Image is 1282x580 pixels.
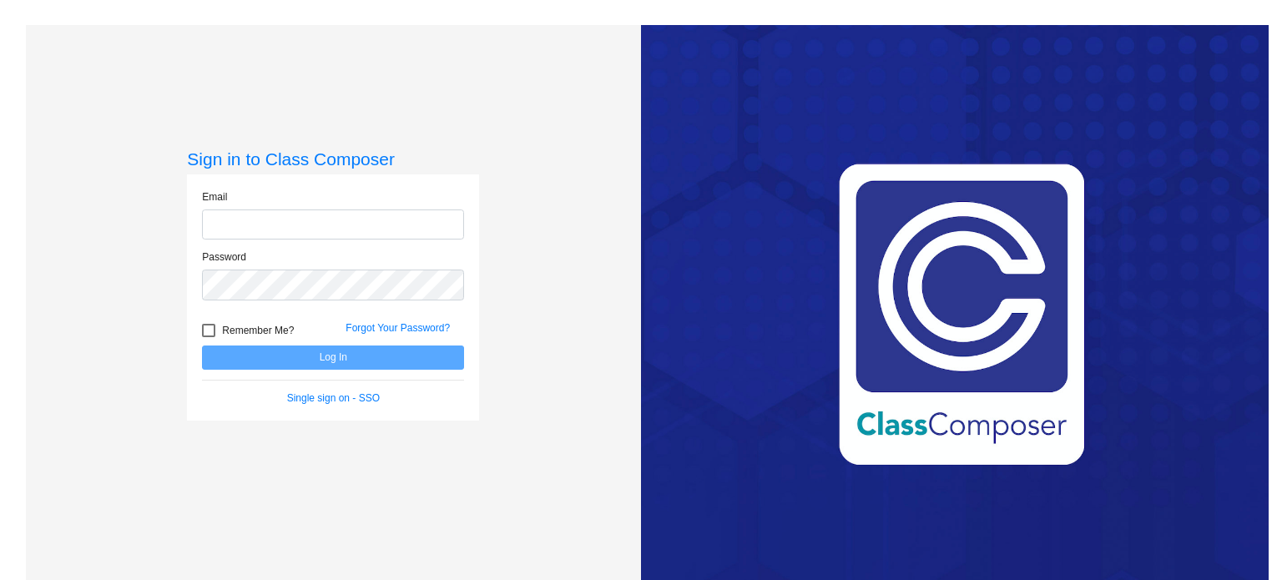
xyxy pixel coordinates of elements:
span: Remember Me? [222,320,294,340]
button: Log In [202,345,464,370]
a: Forgot Your Password? [346,322,450,334]
label: Password [202,250,246,265]
a: Single sign on - SSO [287,392,380,404]
label: Email [202,189,227,204]
h3: Sign in to Class Composer [187,149,479,169]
